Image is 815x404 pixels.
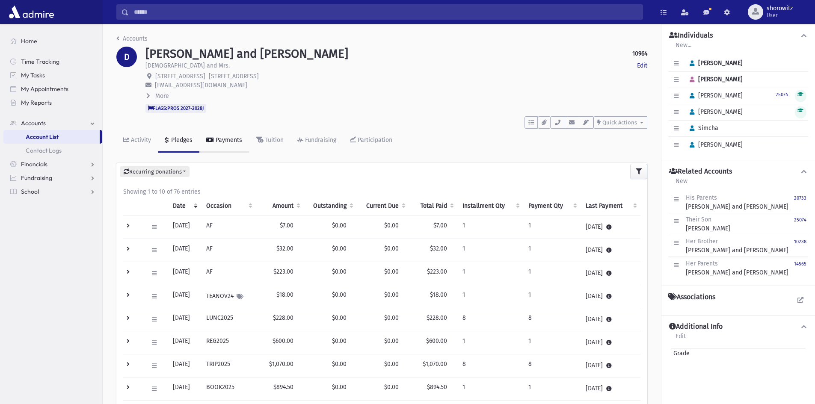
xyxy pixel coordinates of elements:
span: [PERSON_NAME] [686,76,743,83]
span: $1,070.00 [423,360,447,368]
a: Accounts [116,35,148,42]
strong: 10964 [632,49,647,58]
a: Edit [637,61,647,70]
span: [STREET_ADDRESS] [209,73,259,80]
th: Outstanding: activate to sort column ascending [304,196,357,216]
td: AF [201,262,256,285]
a: Account List [3,130,100,144]
td: BOOK2025 [201,377,256,401]
a: 10238 [794,237,806,255]
span: $0.00 [332,245,347,252]
td: [DATE] [581,331,640,354]
small: 10238 [794,239,806,245]
td: [DATE] [168,377,202,401]
td: [DATE] [581,308,640,331]
a: Participation [343,129,399,153]
td: $894.50 [256,377,303,401]
span: [PERSON_NAME] [686,59,743,67]
button: Recurring Donations [120,166,190,177]
span: Accounts [21,119,46,127]
div: Showing 1 to 10 of 76 entries [123,187,640,196]
a: New [675,176,688,192]
td: 1 [457,239,523,262]
td: $223.00 [256,262,303,285]
th: Payment Qty: activate to sort column ascending [523,196,581,216]
span: [PERSON_NAME] [686,108,743,115]
th: Current Due: activate to sort column ascending [357,196,409,216]
td: 1 [457,377,523,401]
small: 25074 [794,217,806,223]
td: [DATE] [168,262,202,285]
a: 20733 [794,193,806,211]
a: Fundraising [290,129,343,153]
td: 8 [523,354,581,377]
span: [PERSON_NAME] [686,141,743,148]
div: Participation [356,136,392,144]
span: $0.00 [332,314,347,321]
span: $0.00 [332,360,347,368]
h4: Additional Info [669,322,723,331]
div: [PERSON_NAME] [686,215,730,233]
a: My Tasks [3,68,102,82]
td: $18.00 [256,285,303,308]
span: $0.00 [384,268,399,275]
td: TEANOV24 [201,285,256,308]
span: Contact Logs [26,147,62,154]
td: 1 [523,262,581,285]
a: Financials [3,157,102,171]
span: Her Parents [686,260,718,267]
span: [EMAIL_ADDRESS][DOMAIN_NAME] [155,82,247,89]
td: [DATE] [581,354,640,377]
td: 1 [457,262,523,285]
span: Fundraising [21,174,52,182]
td: 1 [457,331,523,354]
td: AF [201,239,256,262]
span: $894.50 [427,383,447,391]
span: $0.00 [384,337,399,345]
td: 8 [457,354,523,377]
div: Tuition [264,136,284,144]
td: 1 [523,216,581,239]
span: [PERSON_NAME] [686,92,743,99]
span: More [155,92,169,100]
a: Payments [199,129,249,153]
span: Home [21,37,37,45]
td: REG2025 [201,331,256,354]
td: [DATE] [581,285,640,308]
span: $228.00 [427,314,447,321]
a: School [3,185,102,198]
a: 25074 [776,91,788,98]
a: Accounts [3,116,102,130]
h4: Individuals [669,31,713,40]
span: $0.00 [332,222,347,229]
td: 1 [457,285,523,308]
td: 1 [457,216,523,239]
td: [DATE] [581,262,640,285]
a: My Appointments [3,82,102,96]
a: 25074 [794,215,806,233]
h1: [PERSON_NAME] and [PERSON_NAME] [145,47,348,61]
a: New... [675,40,692,56]
td: [DATE] [168,354,202,377]
th: Date: activate to sort column ascending [168,196,202,216]
td: $32.00 [256,239,303,262]
a: Contact Logs [3,144,102,157]
td: 8 [523,308,581,331]
td: [DATE] [168,239,202,262]
td: $7.00 [256,216,303,239]
td: TRIP2025 [201,354,256,377]
span: Simcha [686,124,718,132]
a: Home [3,34,102,48]
a: Activity [116,129,158,153]
div: [PERSON_NAME] and [PERSON_NAME] [686,259,788,277]
span: $0.00 [384,291,399,298]
span: $0.00 [332,291,347,298]
small: 14565 [794,261,806,267]
td: 1 [523,331,581,354]
a: Edit [675,331,686,347]
span: shorowitz [767,5,793,12]
div: D [116,47,137,67]
span: Financials [21,160,47,168]
span: FLAGS:PROS 2027-2028J [145,104,206,112]
span: Their Son [686,216,711,223]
